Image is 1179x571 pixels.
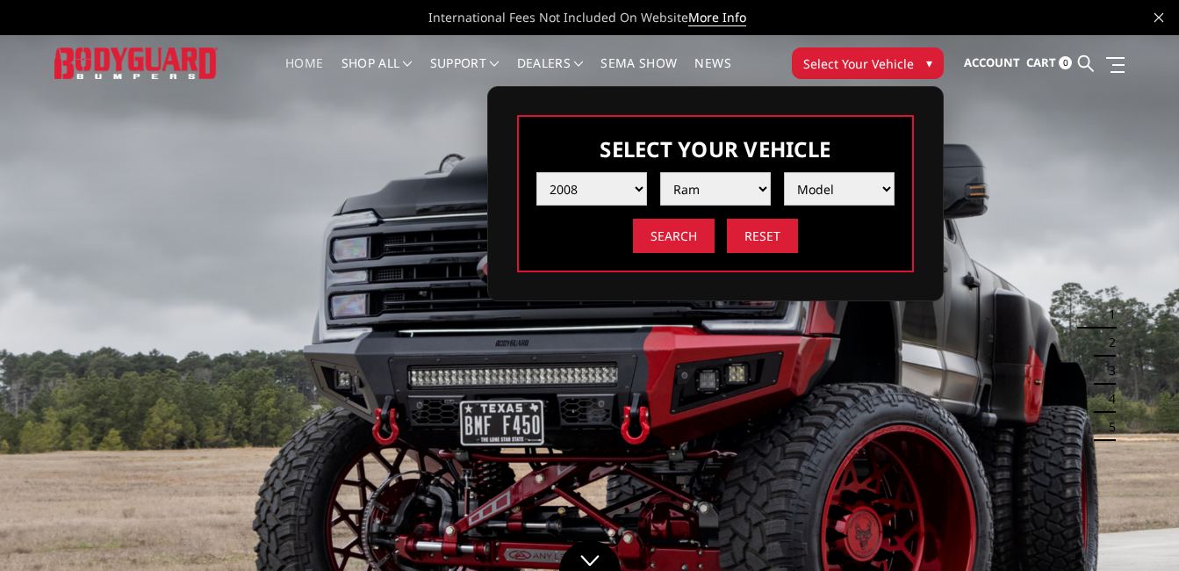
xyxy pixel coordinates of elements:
span: Cart [1026,54,1056,70]
button: 2 of 5 [1098,329,1116,357]
a: Dealers [517,57,584,91]
span: Account [964,54,1020,70]
input: Search [633,219,715,253]
h3: Select Your Vehicle [536,134,895,163]
a: Support [430,57,500,91]
button: Select Your Vehicle [792,47,944,79]
span: Select Your Vehicle [803,54,914,73]
a: Home [285,57,323,91]
a: SEMA Show [600,57,677,91]
a: shop all [341,57,413,91]
button: 3 of 5 [1098,357,1116,385]
button: 1 of 5 [1098,300,1116,329]
a: News [694,57,730,91]
img: BODYGUARD BUMPERS [54,47,219,80]
span: 0 [1059,56,1072,69]
button: 4 of 5 [1098,385,1116,413]
a: Cart 0 [1026,40,1072,87]
a: Click to Down [559,540,621,571]
button: 5 of 5 [1098,413,1116,441]
a: Account [964,40,1020,87]
span: ▾ [926,54,932,72]
input: Reset [727,219,798,253]
a: More Info [688,9,746,26]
